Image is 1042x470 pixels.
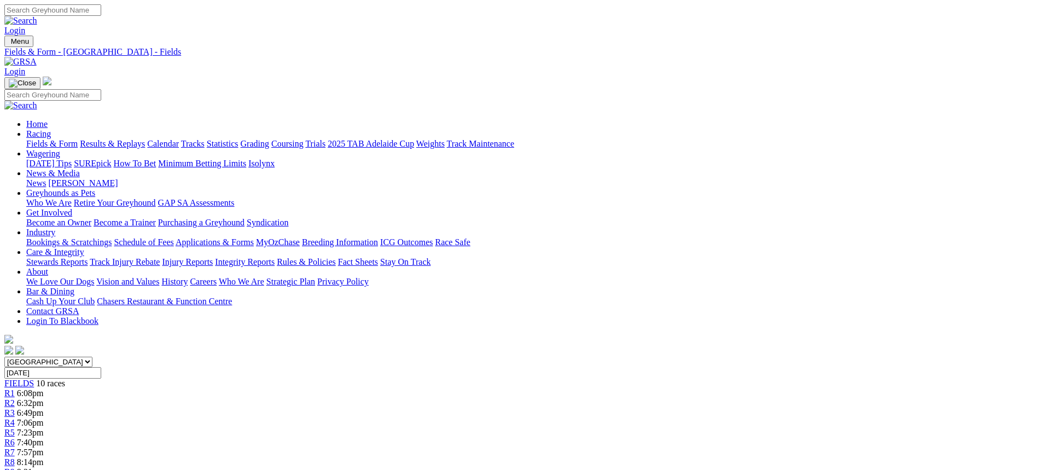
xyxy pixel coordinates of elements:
[158,159,246,168] a: Minimum Betting Limits
[26,316,98,326] a: Login To Blackbook
[4,77,40,89] button: Toggle navigation
[26,178,46,188] a: News
[4,36,33,47] button: Toggle navigation
[26,237,112,247] a: Bookings & Scratchings
[4,438,15,447] a: R6
[26,247,84,257] a: Care & Integrity
[219,277,264,286] a: Who We Are
[4,428,15,437] a: R5
[4,457,15,467] a: R8
[4,408,15,417] a: R3
[17,428,44,437] span: 7:23pm
[4,367,101,379] input: Select date
[266,277,315,286] a: Strategic Plan
[26,257,1038,267] div: Care & Integrity
[97,297,232,306] a: Chasers Restaurant & Function Centre
[114,237,173,247] a: Schedule of Fees
[26,208,72,217] a: Get Involved
[380,257,430,266] a: Stay On Track
[207,139,238,148] a: Statistics
[190,277,217,286] a: Careers
[26,119,48,129] a: Home
[26,139,1038,149] div: Racing
[94,218,156,227] a: Become a Trainer
[4,388,15,398] a: R1
[158,198,235,207] a: GAP SA Assessments
[26,277,94,286] a: We Love Our Dogs
[302,237,378,247] a: Breeding Information
[247,218,288,227] a: Syndication
[256,237,300,247] a: MyOzChase
[4,448,15,457] a: R7
[4,57,37,67] img: GRSA
[26,297,95,306] a: Cash Up Your Club
[241,139,269,148] a: Grading
[74,159,111,168] a: SUREpick
[4,335,13,344] img: logo-grsa-white.png
[26,159,1038,169] div: Wagering
[338,257,378,266] a: Fact Sheets
[4,346,13,355] img: facebook.svg
[9,79,36,88] img: Close
[161,277,188,286] a: History
[17,398,44,408] span: 6:32pm
[380,237,433,247] a: ICG Outcomes
[26,188,95,198] a: Greyhounds as Pets
[328,139,414,148] a: 2025 TAB Adelaide Cup
[447,139,514,148] a: Track Maintenance
[26,218,1038,228] div: Get Involved
[90,257,160,266] a: Track Injury Rebate
[158,218,245,227] a: Purchasing a Greyhound
[26,237,1038,247] div: Industry
[26,159,72,168] a: [DATE] Tips
[26,218,91,227] a: Become an Owner
[26,198,72,207] a: Who We Are
[26,149,60,158] a: Wagering
[17,388,44,398] span: 6:08pm
[305,139,325,148] a: Trials
[96,277,159,286] a: Vision and Values
[74,198,156,207] a: Retire Your Greyhound
[26,178,1038,188] div: News & Media
[26,287,74,296] a: Bar & Dining
[17,418,44,427] span: 7:06pm
[4,47,1038,57] a: Fields & Form - [GEOGRAPHIC_DATA] - Fields
[43,77,51,85] img: logo-grsa-white.png
[162,257,213,266] a: Injury Reports
[215,257,275,266] a: Integrity Reports
[26,257,88,266] a: Stewards Reports
[114,159,156,168] a: How To Bet
[15,346,24,355] img: twitter.svg
[248,159,275,168] a: Isolynx
[26,267,48,276] a: About
[26,306,79,316] a: Contact GRSA
[26,139,78,148] a: Fields & Form
[4,4,101,16] input: Search
[181,139,205,148] a: Tracks
[317,277,369,286] a: Privacy Policy
[4,398,15,408] a: R2
[435,237,470,247] a: Race Safe
[17,408,44,417] span: 6:49pm
[4,26,25,35] a: Login
[277,257,336,266] a: Rules & Policies
[26,129,51,138] a: Racing
[26,228,55,237] a: Industry
[4,101,37,111] img: Search
[4,379,34,388] a: FIELDS
[26,277,1038,287] div: About
[4,89,101,101] input: Search
[416,139,445,148] a: Weights
[4,16,37,26] img: Search
[147,139,179,148] a: Calendar
[26,169,80,178] a: News & Media
[26,198,1038,208] div: Greyhounds as Pets
[11,37,29,45] span: Menu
